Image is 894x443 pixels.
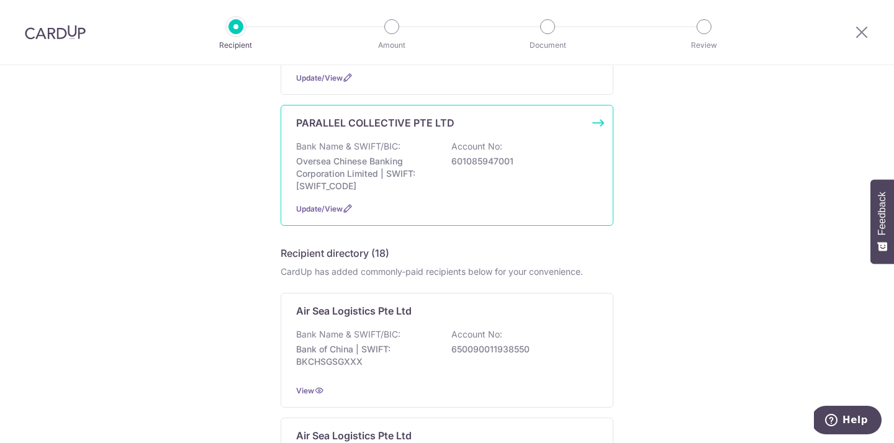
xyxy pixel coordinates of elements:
p: 601085947001 [451,155,590,168]
a: Update/View [296,204,343,213]
p: Air Sea Logistics Pte Ltd [296,428,412,443]
p: Amount [346,39,438,51]
div: CardUp has added commonly-paid recipients below for your convenience. [281,266,613,278]
button: Feedback - Show survey [870,179,894,264]
img: CardUp [25,25,86,40]
p: Bank of China | SWIFT: BKCHSGSGXXX [296,343,435,368]
p: PARALLEL COLLECTIVE PTE LTD [296,115,454,130]
p: 650090011938550 [451,343,590,356]
h5: Recipient directory (18) [281,246,389,261]
p: Document [502,39,594,51]
a: Update/View [296,73,343,83]
p: Oversea Chinese Banking Corporation Limited | SWIFT: [SWIFT_CODE] [296,155,435,192]
a: View [296,386,314,395]
iframe: Opens a widget where you can find more information [814,406,882,437]
p: Bank Name & SWIFT/BIC: [296,328,400,341]
p: Review [658,39,750,51]
p: Air Sea Logistics Pte Ltd [296,303,412,318]
p: Account No: [451,140,502,153]
p: Recipient [190,39,282,51]
span: Feedback [877,192,888,235]
p: Bank Name & SWIFT/BIC: [296,140,400,153]
p: Account No: [451,328,502,341]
